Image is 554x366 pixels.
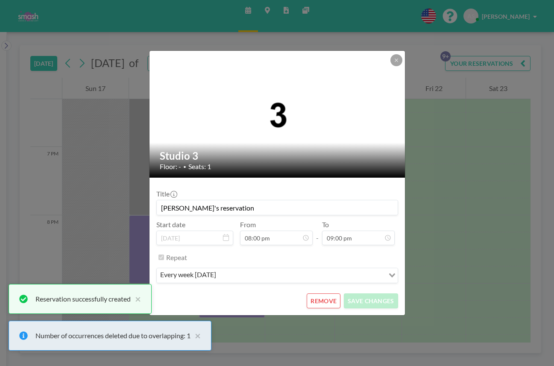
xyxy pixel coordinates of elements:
h2: Studio 3 [160,149,396,162]
div: Reservation successfully created [35,294,131,304]
span: • [183,164,186,170]
img: 537.png [149,94,406,135]
span: Seats: 1 [188,162,211,171]
label: Start date [156,220,185,229]
button: close [131,294,141,304]
label: From [240,220,256,229]
span: Floor: - [160,162,181,171]
label: To [322,220,329,229]
span: - [316,223,319,242]
div: Search for option [157,268,398,283]
button: REMOVE [307,293,340,308]
label: Repeat [166,253,187,262]
button: close [191,331,201,341]
span: every week [DATE] [158,270,218,281]
input: Search for option [219,270,384,281]
label: Title [156,190,176,198]
div: Number of occurrences deleted due to overlapping: 1 [35,331,191,341]
input: (No title) [157,200,398,215]
button: SAVE CHANGES [344,293,398,308]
